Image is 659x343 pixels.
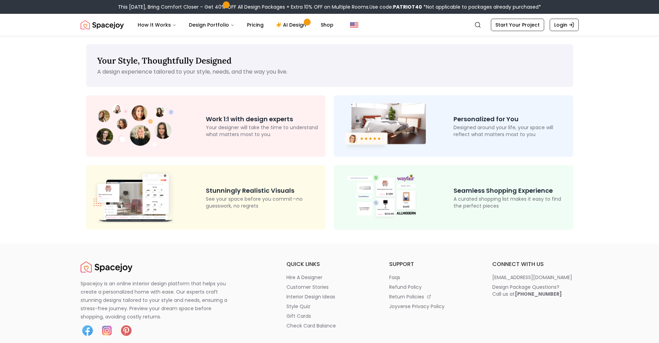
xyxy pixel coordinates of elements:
[369,3,422,10] span: Use code:
[286,313,373,320] a: gift cards
[389,293,424,300] p: return policies
[81,18,124,32] img: Spacejoy Logo
[206,124,320,138] p: Your designer will take the time to understand what matters most to you.
[286,303,310,310] p: style quiz
[454,124,568,138] p: Designed around your life, your space will reflect what matters most to you
[97,68,562,76] p: A design experience tailored to your style, needs, and the way you live.
[132,18,339,32] nav: Main
[81,14,579,36] nav: Global
[492,274,579,281] a: [EMAIL_ADDRESS][DOMAIN_NAME]
[119,324,133,337] img: Pinterest icon
[491,19,544,31] a: Start Your Project
[389,284,422,290] p: refund policy
[206,196,320,209] p: See your space before you commit—no guesswork, no regrets
[492,284,579,297] a: Design Package Questions?Call us at[PHONE_NUMBER]
[118,3,541,10] div: This [DATE], Bring Comfort Closer – Get 40% OFF All Design Packages + Extra 10% OFF on Multiple R...
[206,186,320,196] p: Stunningly Realistic Visuals
[389,293,476,300] a: return policies
[454,114,568,124] p: Personalized for You
[454,196,568,209] p: A curated shopping list makes it easy to find the perfect pieces
[286,260,373,268] h6: quick links
[515,290,562,297] b: [PHONE_NUMBER]
[81,279,236,321] p: Spacejoy is an online interior design platform that helps you create a personalized home with eas...
[339,101,426,151] img: Room Design
[81,18,124,32] a: Spacejoy
[92,102,178,151] img: Design Experts
[286,322,336,329] p: check card balance
[286,293,335,300] p: interior design ideas
[389,303,476,310] a: joyverse privacy policy
[315,18,339,32] a: Shop
[183,18,240,32] button: Design Portfolio
[492,260,579,268] h6: connect with us
[81,260,132,274] a: Spacejoy
[389,303,445,310] p: joyverse privacy policy
[271,18,314,32] a: AI Design
[286,274,322,281] p: hire a designer
[286,322,373,329] a: check card balance
[393,3,422,10] b: PATRIOT40
[92,171,178,224] img: 3D Design
[132,18,182,32] button: How It Works
[81,260,132,274] img: Spacejoy Logo
[286,274,373,281] a: hire a designer
[389,284,476,290] a: refund policy
[454,186,568,196] p: Seamless Shopping Experience
[100,324,114,337] img: Instagram icon
[389,274,400,281] p: faqs
[422,3,541,10] span: *Not applicable to packages already purchased*
[339,173,426,222] img: Shop Design
[492,284,562,297] div: Design Package Questions? Call us at
[97,55,562,66] p: Your Style, Thoughtfully Designed
[286,313,311,320] p: gift cards
[206,114,320,124] p: Work 1:1 with design experts
[286,284,373,290] a: customer stories
[350,21,358,29] img: United States
[389,274,476,281] a: faqs
[241,18,269,32] a: Pricing
[492,274,572,281] p: [EMAIL_ADDRESS][DOMAIN_NAME]
[550,19,579,31] a: Login
[81,324,94,337] img: Facebook icon
[286,293,373,300] a: interior design ideas
[286,284,329,290] p: customer stories
[389,260,476,268] h6: support
[286,303,373,310] a: style quiz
